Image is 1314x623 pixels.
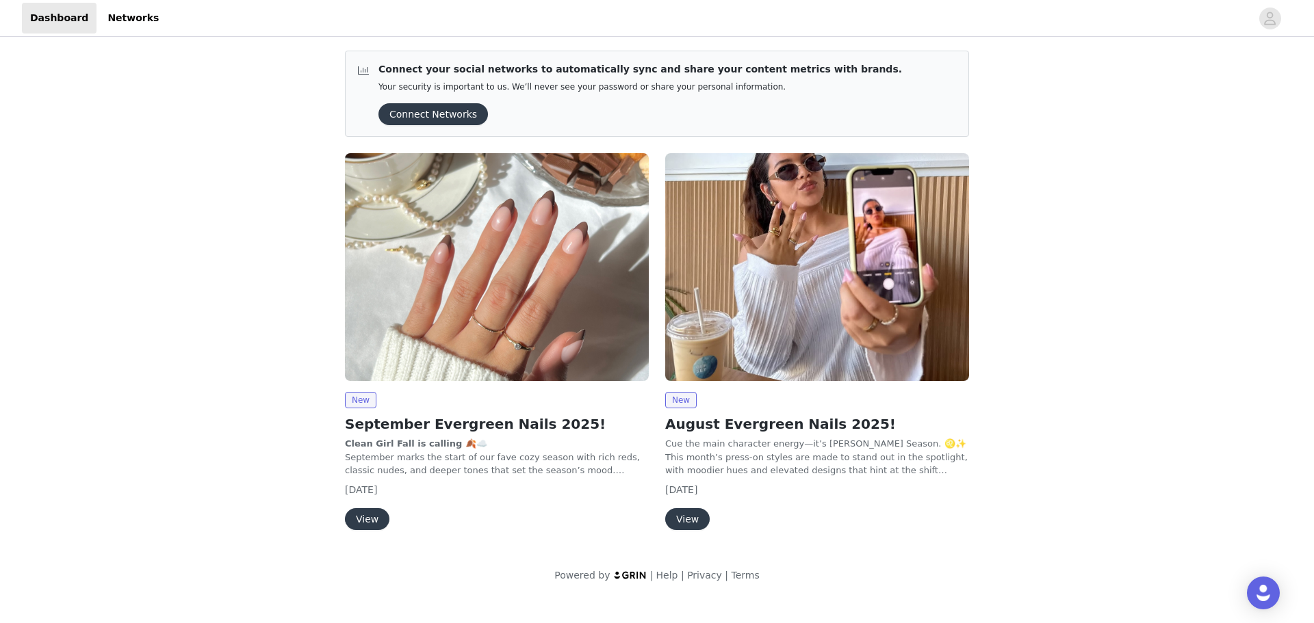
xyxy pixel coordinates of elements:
[378,62,902,77] p: Connect your social networks to automatically sync and share your content metrics with brands.
[665,508,710,530] button: View
[665,514,710,525] a: View
[378,103,488,125] button: Connect Networks
[345,514,389,525] a: View
[99,3,167,34] a: Networks
[665,414,969,434] h2: August Evergreen Nails 2025!
[554,570,610,581] span: Powered by
[345,437,649,477] p: September marks the start of our fave cozy season with rich reds, classic nudes, and deeper tones...
[345,438,487,449] strong: Clean Girl Fall is calling 🍂☁️
[665,392,697,408] span: New
[378,82,902,92] p: Your security is important to us. We’ll never see your password or share your personal information.
[656,570,678,581] a: Help
[725,570,728,581] span: |
[650,570,654,581] span: |
[1263,8,1276,29] div: avatar
[681,570,684,581] span: |
[345,153,649,381] img: Glamnetic
[22,3,96,34] a: Dashboard
[665,484,697,495] span: [DATE]
[613,570,647,579] img: logo
[345,508,389,530] button: View
[1247,576,1280,609] div: Open Intercom Messenger
[345,484,377,495] span: [DATE]
[731,570,759,581] a: Terms
[687,570,722,581] a: Privacy
[665,437,969,477] p: Cue the main character energy—it’s [PERSON_NAME] Season. ♌️✨ This month’s press-on styles are mad...
[665,153,969,381] img: Glamnetic
[345,414,649,434] h2: September Evergreen Nails 2025!
[345,392,376,408] span: New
